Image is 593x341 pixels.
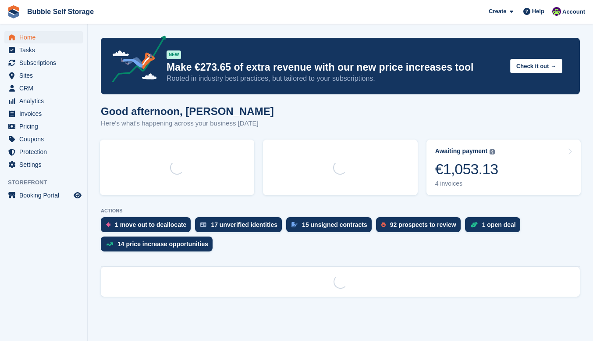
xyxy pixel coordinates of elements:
[4,158,83,171] a: menu
[4,146,83,158] a: menu
[115,221,186,228] div: 1 move out to deallocate
[101,237,217,256] a: 14 price increase opportunities
[167,74,503,83] p: Rooted in industry best practices, but tailored to your subscriptions.
[4,44,83,56] a: menu
[510,59,562,73] button: Check it out →
[435,180,498,187] div: 4 invoices
[101,105,274,117] h1: Good afternoon, [PERSON_NAME]
[167,61,503,74] p: Make €273.65 of extra revenue with our new price increases tool
[552,7,561,16] img: Tom Gilmore
[376,217,465,237] a: 92 prospects to review
[4,31,83,43] a: menu
[19,31,72,43] span: Home
[19,44,72,56] span: Tasks
[19,189,72,201] span: Booking Portal
[302,221,367,228] div: 15 unsigned contracts
[101,208,580,214] p: ACTIONS
[19,82,72,94] span: CRM
[106,242,113,246] img: price_increase_opportunities-93ffe204e8149a01c8c9dc8f82e8f89637d9d84a8eef4429ea346261dce0b2c0.svg
[490,149,495,154] img: icon-info-grey-7440780725fd019a000dd9b08b2336e03edf1995a4989e88bcd33f0948082b44.svg
[19,69,72,82] span: Sites
[19,158,72,171] span: Settings
[19,120,72,133] span: Pricing
[19,57,72,69] span: Subscriptions
[470,222,478,228] img: deal-1b604bf984904fb50ccaf53a9ad4b4a5d6e5aea283cecdc64d6e3604feb123c2.svg
[4,108,83,120] a: menu
[195,217,286,237] a: 17 unverified identities
[4,82,83,94] a: menu
[19,108,72,120] span: Invoices
[4,120,83,133] a: menu
[489,7,506,16] span: Create
[532,7,544,16] span: Help
[465,217,525,237] a: 1 open deal
[435,147,488,155] div: Awaiting payment
[291,222,298,227] img: contract_signature_icon-13c848040528278c33f63329250d36e43548de30e8caae1d1a13099fd9432cc5.svg
[72,190,83,201] a: Preview store
[117,240,208,248] div: 14 price increase opportunities
[286,217,376,237] a: 15 unsigned contracts
[19,146,72,158] span: Protection
[211,221,277,228] div: 17 unverified identities
[482,221,516,228] div: 1 open deal
[106,222,110,227] img: move_outs_to_deallocate_icon-f764333ba52eb49d3ac5e1228854f67142a1ed5810a6f6cc68b1a99e826820c5.svg
[426,140,581,195] a: Awaiting payment €1,053.13 4 invoices
[19,95,72,107] span: Analytics
[4,133,83,145] a: menu
[101,118,274,129] p: Here's what's happening across your business [DATE]
[381,222,386,227] img: prospect-51fa495bee0391a8d652442698ab0144808aea92771e9ea1ae160a38d050c398.svg
[435,160,498,178] div: €1,053.13
[24,4,97,19] a: Bubble Self Storage
[200,222,206,227] img: verify_identity-adf6edd0f0f0b5bbfe63781bf79b02c33cf7c696d77639b501bdc392416b5a36.svg
[7,5,20,18] img: stora-icon-8386f47178a22dfd0bd8f6a31ec36ba5ce8667c1dd55bd0f319d3a0aa187defe.svg
[8,178,87,187] span: Storefront
[562,7,585,16] span: Account
[101,217,195,237] a: 1 move out to deallocate
[4,69,83,82] a: menu
[19,133,72,145] span: Coupons
[4,95,83,107] a: menu
[167,50,181,59] div: NEW
[390,221,456,228] div: 92 prospects to review
[4,57,83,69] a: menu
[4,189,83,201] a: menu
[105,36,166,86] img: price-adjustments-announcement-icon-8257ccfd72463d97f412b2fc003d46551f7dbcb40ab6d574587a9cd5c0d94...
